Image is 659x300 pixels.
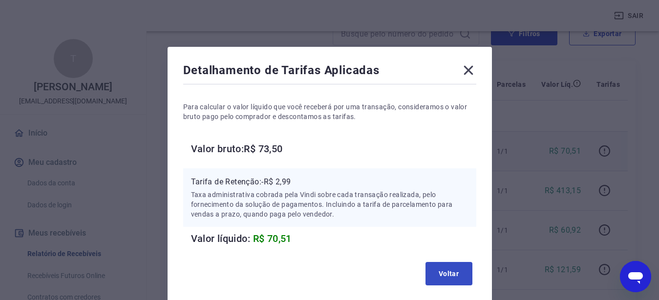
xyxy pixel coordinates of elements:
[620,261,651,292] iframe: Botão para abrir a janela de mensagens
[425,262,472,285] button: Voltar
[191,231,476,246] h6: Valor líquido:
[191,190,468,219] p: Taxa administrativa cobrada pela Vindi sobre cada transação realizada, pelo fornecimento da soluç...
[191,141,476,157] h6: Valor bruto: R$ 73,50
[191,176,468,188] p: Tarifa de Retenção: -R$ 2,99
[183,62,476,82] div: Detalhamento de Tarifas Aplicadas
[253,233,292,244] span: R$ 70,51
[183,102,476,121] p: Para calcular o valor líquido que você receberá por uma transação, consideramos o valor bruto pag...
